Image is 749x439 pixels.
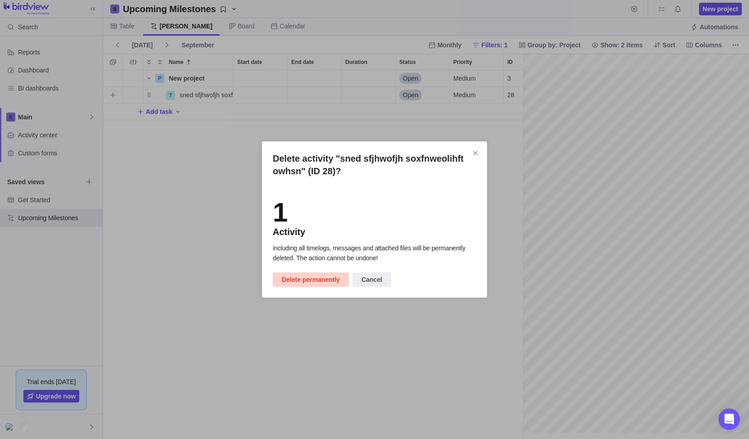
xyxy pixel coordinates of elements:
[282,274,340,285] span: Delete permanently
[273,226,305,238] div: Activity
[273,272,349,287] span: Delete permanently
[273,152,476,177] h2: Delete activity "sned sfjhwofjh soxfnweolihft owhsn" (ID 28)?
[361,274,382,285] span: Cancel
[718,408,740,430] iframe: Intercom live chat
[273,199,305,226] div: 1
[262,141,487,298] div: Delete activity "sned sfjhwofjh soxfnweolihft owhsn" (ID 28)?
[273,243,476,263] p: including all timelogs, messages and attached files will be permanently deleted. The action canno...
[352,272,391,287] span: Cancel
[469,147,482,159] span: Close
